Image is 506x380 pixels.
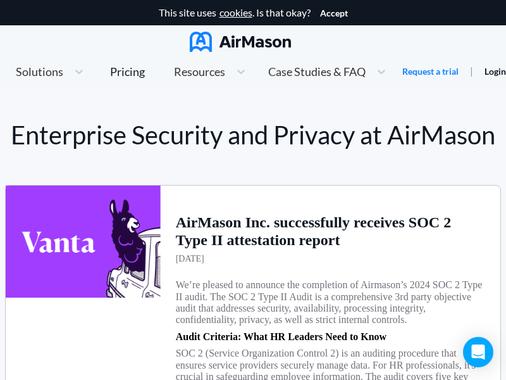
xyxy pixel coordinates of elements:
[463,337,493,367] div: Open Intercom Messenger
[176,331,386,343] p: Audit Criteria: What HR Leaders Need to Know
[320,8,348,18] button: Accept cookies
[110,60,145,83] a: Pricing
[190,32,291,52] img: AirMason Logo
[6,186,161,298] img: Vanta Logo
[484,66,506,77] a: Login
[176,254,204,264] h3: [DATE]
[402,65,459,78] a: Request a trial
[219,7,252,18] a: cookies
[5,120,501,149] h1: Enterprise Security and Privacy at AirMason
[16,66,63,77] span: Solutions
[176,279,485,326] h3: We’re pleased to announce the completion of Airmason’s 2024 SOC 2 Type II audit. The SOC 2 Type I...
[174,66,225,77] span: Resources
[268,66,366,77] span: Case Studies & FAQ
[176,214,485,249] h1: AirMason Inc. successfully receives SOC 2 Type II attestation report
[110,66,145,77] div: Pricing
[470,65,473,77] span: |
